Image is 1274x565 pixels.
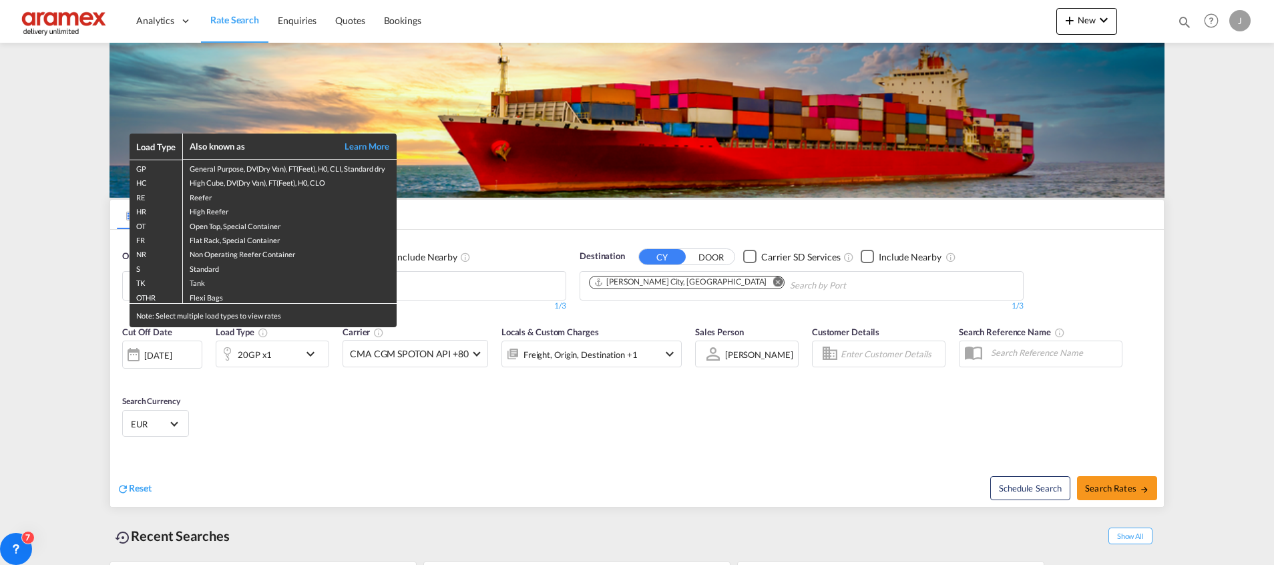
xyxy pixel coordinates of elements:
td: Standard [183,260,397,274]
a: Learn More [330,140,390,152]
td: TK [130,274,183,289]
td: Non Operating Reefer Container [183,246,397,260]
td: HC [130,174,183,188]
td: General Purpose, DV(Dry Van), FT(Feet), H0, CLI, Standard dry [183,160,397,174]
td: Open Top, Special Container [183,218,397,232]
td: High Cube, DV(Dry Van), FT(Feet), H0, CLO [183,174,397,188]
td: Tank [183,274,397,289]
th: Load Type [130,134,183,160]
td: FR [130,232,183,246]
td: OT [130,218,183,232]
td: OTHR [130,289,183,304]
div: Also known as [190,140,330,152]
td: RE [130,189,183,203]
td: High Reefer [183,203,397,217]
td: HR [130,203,183,217]
div: Note: Select multiple load types to view rates [130,304,397,327]
td: Reefer [183,189,397,203]
td: GP [130,160,183,174]
td: Flexi Bags [183,289,397,304]
td: S [130,260,183,274]
td: Flat Rack, Special Container [183,232,397,246]
td: NR [130,246,183,260]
